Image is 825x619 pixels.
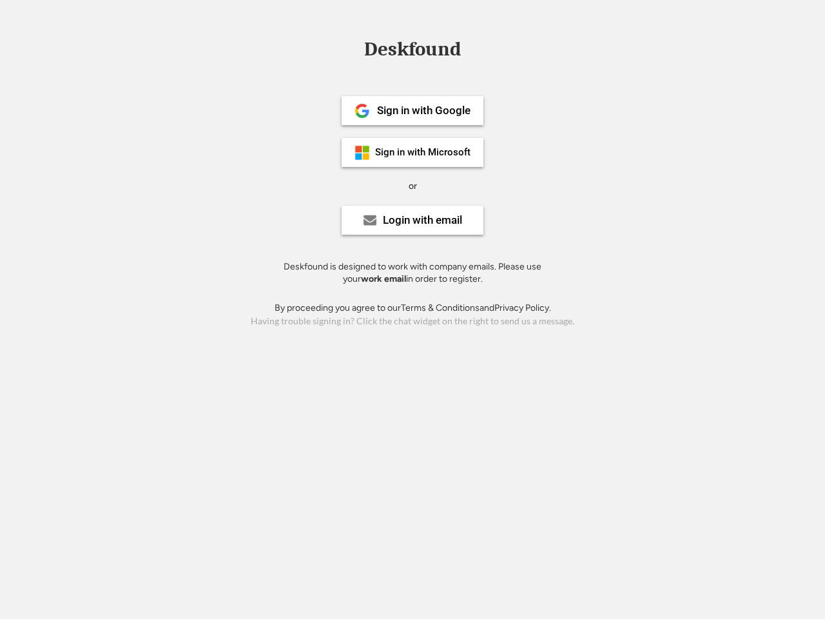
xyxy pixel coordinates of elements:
div: Sign in with Google [377,105,471,116]
div: Deskfound [358,39,467,59]
a: Terms & Conditions [401,302,480,313]
div: By proceeding you agree to our and [275,302,551,315]
div: Sign in with Microsoft [375,148,471,157]
a: Privacy Policy. [494,302,551,313]
strong: work email [361,273,406,284]
div: Login with email [383,215,462,226]
div: or [409,180,417,193]
img: ms-symbollockup_mssymbol_19.png [354,145,370,161]
div: Deskfound is designed to work with company emails. Please use your in order to register. [267,260,558,286]
img: 1024px-Google__G__Logo.svg.png [354,103,370,119]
